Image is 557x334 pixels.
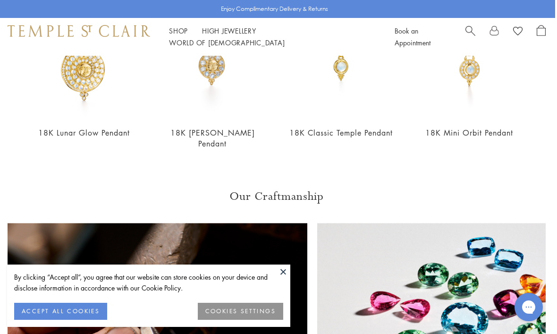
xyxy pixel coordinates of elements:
img: 18K Lunar Glow Pendant [29,9,139,118]
div: By clicking “Accept all”, you agree that our website can store cookies on your device and disclos... [14,272,283,293]
iframe: Gorgias live chat messenger [510,290,548,325]
p: Enjoy Complimentary Delivery & Returns [221,4,328,14]
img: 18K Mini Orbit Pendant [414,9,524,118]
a: 18K [PERSON_NAME] Pendant [170,128,255,149]
button: COOKIES SETTINGS [198,303,283,320]
a: High JewelleryHigh Jewellery [202,26,256,35]
a: 18K Mini Orbit Pendant [425,128,513,138]
a: ShopShop [169,26,188,35]
button: ACCEPT ALL COOKIES [14,303,107,320]
img: P34861-LUNAHABM [158,9,267,118]
a: Search [465,25,475,49]
a: World of [DEMOGRAPHIC_DATA]World of [DEMOGRAPHIC_DATA] [169,38,285,47]
a: 18K Lunar Glow Pendant [38,128,130,138]
a: Open Shopping Bag [537,25,546,49]
h3: Our Craftmanship [8,189,546,204]
img: 18K Classic Temple Pendant [286,9,396,118]
img: Temple St. Clair [8,25,150,36]
a: Book an Appointment [395,26,430,47]
a: 18K Classic Temple Pendant [289,128,393,138]
nav: Main navigation [169,25,373,49]
a: View Wishlist [513,25,523,39]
